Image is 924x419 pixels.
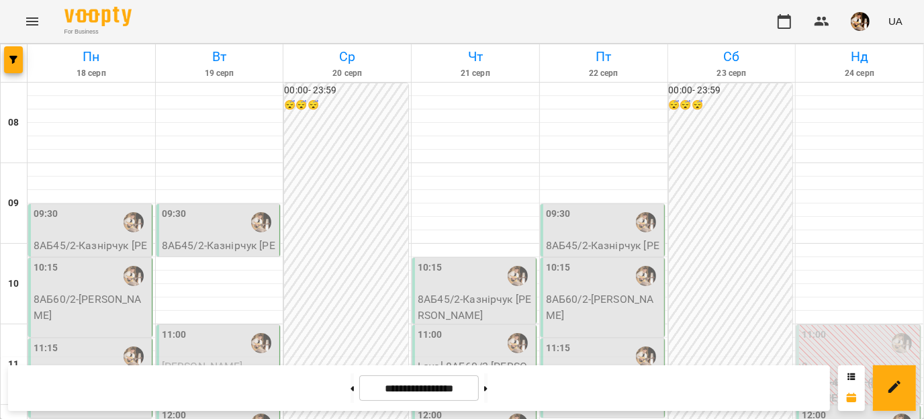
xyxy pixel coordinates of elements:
img: Сергій ВЛАСОВИЧ [251,333,271,353]
img: Сергій ВЛАСОВИЧ [636,346,656,367]
label: 10:15 [34,261,58,275]
h6: 09 [8,196,19,211]
h6: 23 серп [670,67,794,80]
p: 8АБ45/2 - Казнірчук [PERSON_NAME] [418,291,533,323]
h6: 22 серп [542,67,665,80]
img: Сергій ВЛАСОВИЧ [892,333,912,353]
h6: 10 [8,277,19,291]
img: Сергій ВЛАСОВИЧ [124,266,144,286]
h6: Чт [414,46,537,67]
img: 0162ea527a5616b79ea1cf03ccdd73a5.jpg [851,12,870,31]
p: 8АБ45/2 - Казнірчук [PERSON_NAME] [546,238,661,269]
h6: Сб [670,46,794,67]
p: 8АБ45/2 - Казнірчук [PERSON_NAME] [34,238,149,269]
p: 8АБ60/2 - [PERSON_NAME] [34,291,149,323]
label: 10:15 [546,261,571,275]
h6: Нд [798,46,921,67]
h6: 18 серп [30,67,153,80]
h6: Вт [158,46,281,67]
p: 8АБ60/2 - [PERSON_NAME] [546,291,661,323]
img: Сергій ВЛАСОВИЧ [636,266,656,286]
span: UA [888,14,903,28]
h6: 😴😴😴 [669,98,793,113]
label: 11:15 [546,341,571,356]
p: 8АБ45/2 - Казнірчук [PERSON_NAME] [162,238,277,269]
label: 09:30 [162,207,187,222]
h6: 21 серп [414,67,537,80]
button: UA [883,9,908,34]
label: 09:30 [546,207,571,222]
img: Voopty Logo [64,7,132,26]
h6: 😴😴😴 [284,98,408,113]
h6: Пн [30,46,153,67]
img: Сергій ВЛАСОВИЧ [636,212,656,232]
h6: 24 серп [798,67,921,80]
button: Menu [16,5,48,38]
label: 11:00 [802,328,827,342]
label: 11:00 [418,328,443,342]
span: For Business [64,28,132,36]
label: 10:15 [418,261,443,275]
img: Сергій ВЛАСОВИЧ [508,266,528,286]
img: Сергій ВЛАСОВИЧ [508,333,528,353]
img: Сергій ВЛАСОВИЧ [124,346,144,367]
h6: 00:00 - 23:59 [669,83,793,98]
label: 11:15 [34,341,58,356]
h6: 08 [8,115,19,130]
h6: Ср [285,46,409,67]
h6: 00:00 - 23:59 [284,83,408,98]
img: Сергій ВЛАСОВИЧ [124,212,144,232]
label: 11:00 [162,328,187,342]
img: Сергій ВЛАСОВИЧ [251,212,271,232]
h6: 20 серп [285,67,409,80]
h6: Пт [542,46,665,67]
label: 09:30 [34,207,58,222]
h6: 19 серп [158,67,281,80]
